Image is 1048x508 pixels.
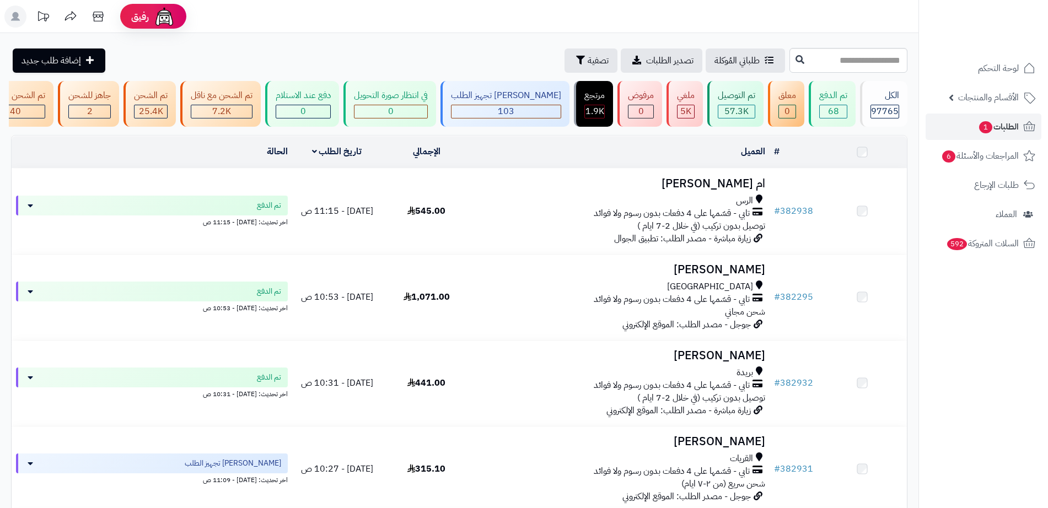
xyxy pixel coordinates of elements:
[870,89,899,102] div: الكل
[664,81,705,127] a: ملغي 5K
[680,105,691,118] span: 5K
[996,207,1017,222] span: العملاء
[588,54,609,67] span: تصفية
[476,177,765,190] h3: ام [PERSON_NAME]
[56,81,121,127] a: جاهز للشحن 2
[926,172,1041,198] a: طلبات الإرجاع
[585,105,604,118] div: 1861
[706,48,785,73] a: طلباتي المُوكلة
[572,81,615,127] a: مرتجع 1.9K
[820,105,847,118] div: 68
[766,81,807,127] a: معلق 0
[973,10,1038,33] img: logo-2.png
[87,105,93,118] span: 2
[774,204,813,218] a: #382938
[341,81,438,127] a: في انتظار صورة التحويل 0
[614,232,751,245] span: زيارة مباشرة - مصدر الطلب: تطبيق الجوال
[585,105,604,118] span: 1.9K
[267,145,288,158] a: الحالة
[354,89,428,102] div: في انتظار صورة التحويل
[13,48,105,73] a: إضافة طلب جديد
[926,201,1041,228] a: العملاء
[68,89,111,102] div: جاهز للشحن
[301,204,373,218] span: [DATE] - 11:15 ص
[978,119,1019,134] span: الطلبات
[926,230,1041,257] a: السلات المتروكة592
[451,89,561,102] div: [PERSON_NAME] تجهيز الطلب
[29,6,57,30] a: تحديثات المنصة
[16,387,288,399] div: اخر تحديث: [DATE] - 10:31 ص
[300,105,306,118] span: 0
[276,105,330,118] div: 0
[153,6,175,28] img: ai-face.png
[498,105,514,118] span: 103
[958,90,1019,105] span: الأقسام والمنتجات
[594,293,750,306] span: تابي - قسّمها على 4 دفعات بدون رسوم ولا فوائد
[413,145,440,158] a: الإجمالي
[622,318,751,331] span: جوجل - مصدر الطلب: الموقع الإلكتروني
[779,105,796,118] div: 0
[388,105,394,118] span: 0
[807,81,858,127] a: تم الدفع 68
[438,81,572,127] a: [PERSON_NAME] تجهيز الطلب 103
[594,379,750,392] span: تابي - قسّمها على 4 دفعات بدون رسوم ولا فوائد
[121,81,178,127] a: تم الشحن 25.4K
[404,290,450,304] span: 1,071.00
[871,105,899,118] span: 97765
[16,473,288,485] div: اخر تحديث: [DATE] - 11:09 ص
[705,81,766,127] a: تم التوصيل 57.3K
[718,89,755,102] div: تم التوصيل
[979,121,993,134] span: 1
[191,89,252,102] div: تم الشحن مع ناقل
[725,305,765,318] span: شحن مجاني
[637,391,765,404] span: توصيل بدون تركيب (في خلال 2-7 ايام )
[621,48,702,73] a: تصدير الطلبات
[774,376,780,390] span: #
[178,81,263,127] a: تم الشحن مع ناقل 7.2K
[594,465,750,478] span: تابي - قسّمها على 4 دفعات بدون رسوم ولا فوائد
[16,301,288,313] div: اخر تحديث: [DATE] - 10:53 ص
[974,177,1019,193] span: طلبات الإرجاع
[736,194,753,207] span: الرس
[594,207,750,220] span: تابي - قسّمها على 4 دفعات بدون رسوم ولا فوائد
[714,54,760,67] span: طلباتي المُوكلة
[407,376,445,390] span: 441.00
[677,89,695,102] div: ملغي
[584,89,605,102] div: مرتجع
[69,105,110,118] div: 2
[301,376,373,390] span: [DATE] - 10:31 ص
[926,55,1041,82] a: لوحة التحكم
[622,490,751,503] span: جوجل - مصدر الطلب: الموقع الإلكتروني
[476,263,765,276] h3: [PERSON_NAME]
[858,81,910,127] a: الكل97765
[941,148,1019,164] span: المراجعات والأسئلة
[774,290,813,304] a: #382295
[646,54,694,67] span: تصدير الطلبات
[628,89,654,102] div: مرفوض
[312,145,362,158] a: تاريخ الطلب
[257,286,281,297] span: تم الدفع
[407,462,445,475] span: 315.10
[131,10,149,23] span: رفيق
[741,145,765,158] a: العميل
[212,105,231,118] span: 7.2K
[134,89,168,102] div: تم الشحن
[724,105,749,118] span: 57.3K
[615,81,664,127] a: مرفوض 0
[774,290,780,304] span: #
[263,81,341,127] a: دفع عند الاستلام 0
[139,105,163,118] span: 25.4K
[828,105,839,118] span: 68
[774,204,780,218] span: #
[4,105,21,118] span: 340
[946,236,1019,251] span: السلات المتروكة
[718,105,755,118] div: 57283
[737,366,753,379] span: بريدة
[926,143,1041,169] a: المراجعات والأسئلة6
[606,404,751,417] span: زيارة مباشرة - مصدر الطلب: الموقع الإلكتروني
[476,435,765,448] h3: [PERSON_NAME]
[784,105,790,118] span: 0
[678,105,694,118] div: 5018
[978,61,1019,76] span: لوحة التحكم
[667,280,753,293] span: [GEOGRAPHIC_DATA]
